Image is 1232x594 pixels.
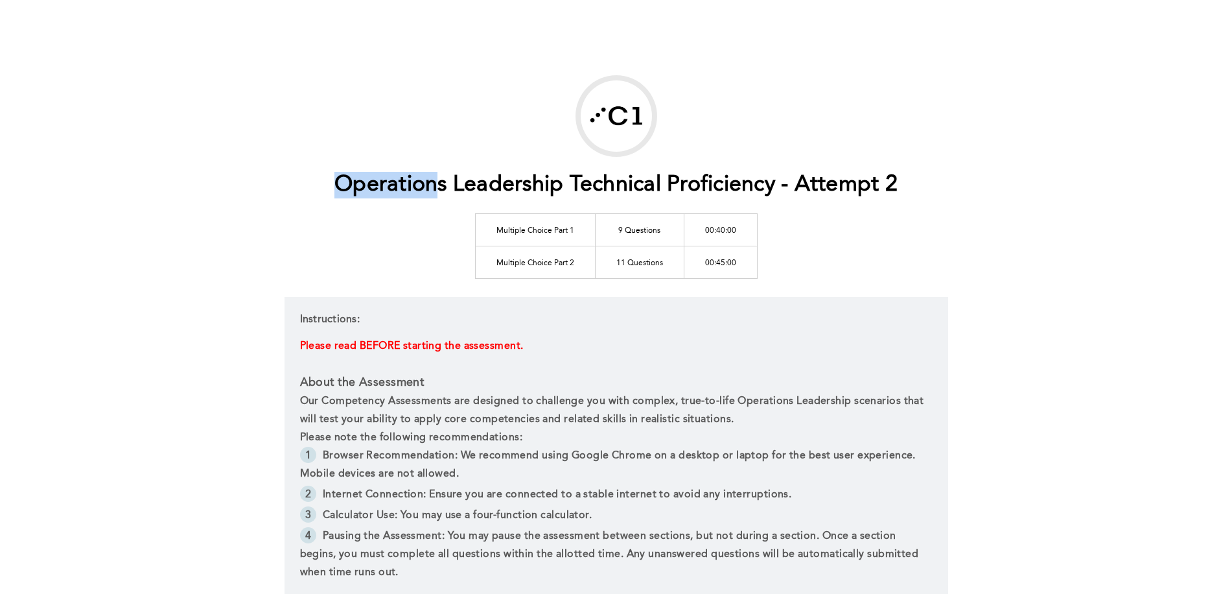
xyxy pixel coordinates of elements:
li: Pausing the Assessment: You may pause the assessment between sections, but not during a section. ... [300,527,933,584]
td: Multiple Choice Part 1 [475,213,595,246]
td: Multiple Choice Part 2 [475,246,595,278]
td: 11 Questions [595,246,684,278]
span: Calculator Use: You may use a four-function calculator. [323,510,592,521]
span: Please note the following recommendations: [300,433,522,443]
td: 00:45:00 [684,246,757,278]
span: Our Competency Assessments are designed to challenge you with complex, true-to-life Operations Le... [300,396,927,425]
span: Browser Recommendation: We recommend using Google Chrome on a desktop or laptop for the best user... [300,451,919,479]
td: 00:40:00 [684,213,757,246]
strong: About the Assessment [300,377,424,388]
span: Internet Connection: Ensure you are connected to a stable internet to avoid any interruptions. [323,490,791,500]
td: 9 Questions [595,213,684,246]
h1: Operations Leadership Technical Proficiency - Attempt 2 [334,172,898,198]
img: Correlation One [581,80,652,152]
span: Please read BEFORE starting the assessment. [300,341,524,351]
